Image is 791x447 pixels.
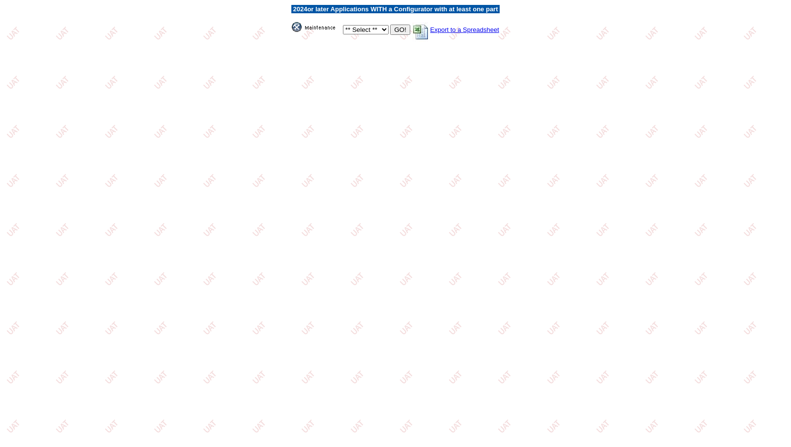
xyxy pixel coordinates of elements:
img: MSExcel.jpg [412,22,430,42]
input: GO! [390,25,410,35]
span: 2024 [293,5,307,13]
img: maint.gif [292,22,341,32]
a: Export to a Spreadsheet [412,26,499,33]
td: or later Applications WITH a Configurator with at least one part [291,5,500,13]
